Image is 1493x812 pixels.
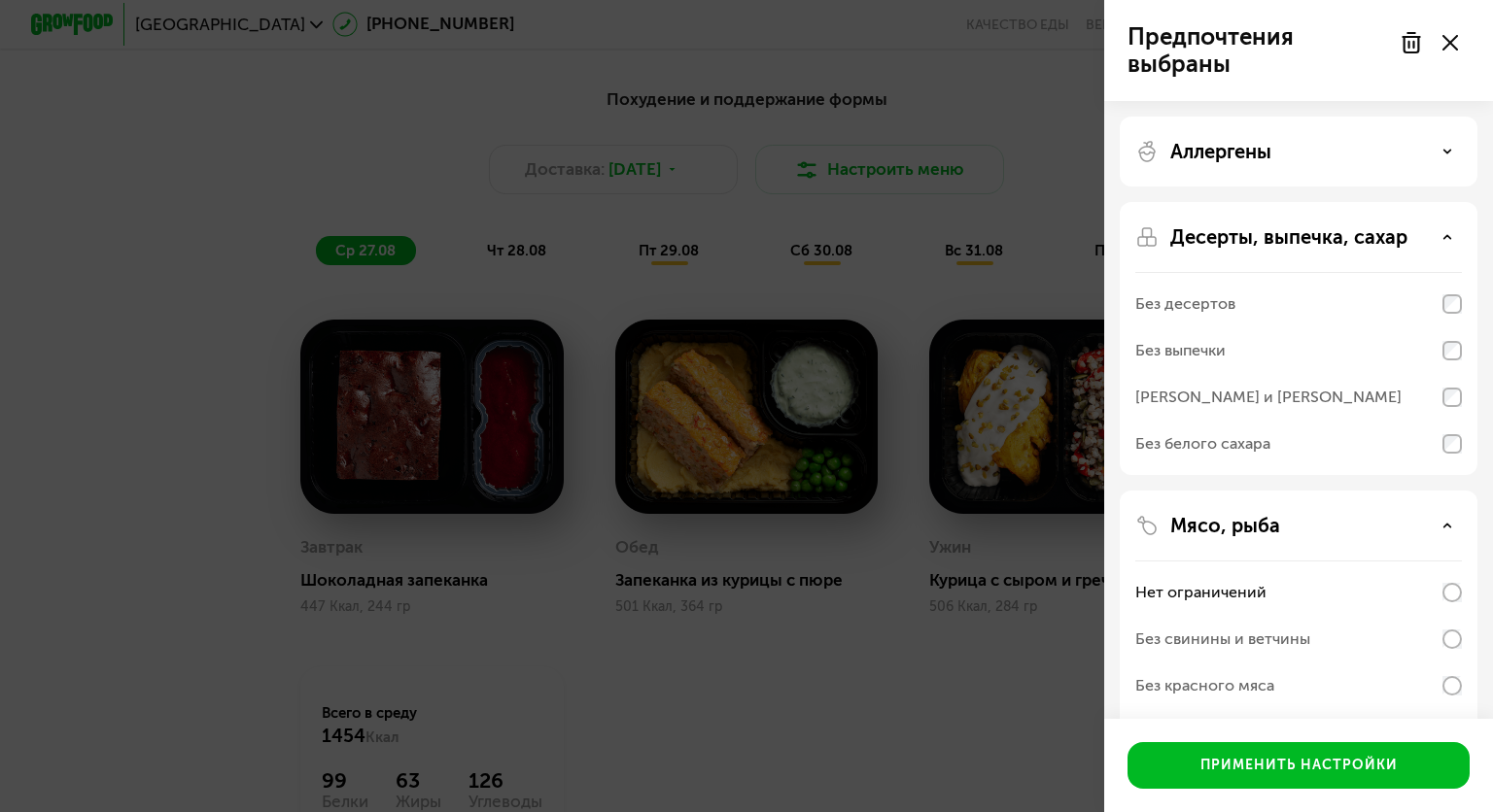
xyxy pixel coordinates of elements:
div: Применить настройки [1200,756,1398,775]
p: Десерты, выпечка, сахар [1170,225,1407,249]
p: Предпочтения выбраны [1128,23,1388,78]
div: Без свинины и ветчины [1135,627,1310,651]
div: [PERSON_NAME] и [PERSON_NAME] [1135,386,1402,409]
p: Мясо, рыба [1170,514,1280,537]
p: Аллергены [1170,140,1271,163]
div: Без красного мяса [1135,674,1274,697]
div: Без десертов [1135,292,1235,316]
div: Без выпечки [1135,339,1226,362]
div: Без белого сахара [1135,432,1270,456]
button: Применить настройки [1128,742,1470,789]
div: Нет ограничений [1135,581,1267,604]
